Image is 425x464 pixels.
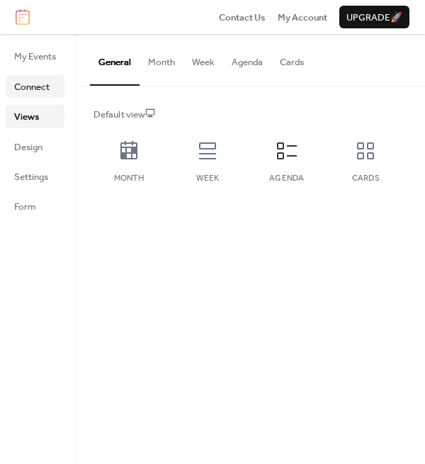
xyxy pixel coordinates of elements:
span: Views [14,110,39,124]
div: Month [108,174,150,183]
span: Connect [14,80,50,94]
span: Settings [14,170,48,184]
span: Form [14,200,36,214]
a: My Account [278,10,327,24]
div: Cards [345,174,387,183]
button: Upgrade🚀 [339,6,409,28]
span: Contact Us [219,11,266,25]
a: Settings [6,165,64,188]
span: Design [14,140,42,154]
a: Views [6,105,64,128]
div: Default view [93,108,404,122]
div: Agenda [266,174,308,183]
button: Week [183,34,223,84]
button: Cards [271,34,312,84]
button: Agenda [223,34,271,84]
div: Week [187,174,229,183]
a: Form [6,195,64,217]
button: General [90,34,140,85]
a: Design [6,135,64,158]
a: Contact Us [219,10,266,24]
img: logo [16,9,30,25]
span: Upgrade 🚀 [346,11,402,25]
a: Connect [6,75,64,98]
button: Month [140,34,183,84]
a: My Events [6,45,64,67]
span: My Events [14,50,56,64]
span: My Account [278,11,327,25]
